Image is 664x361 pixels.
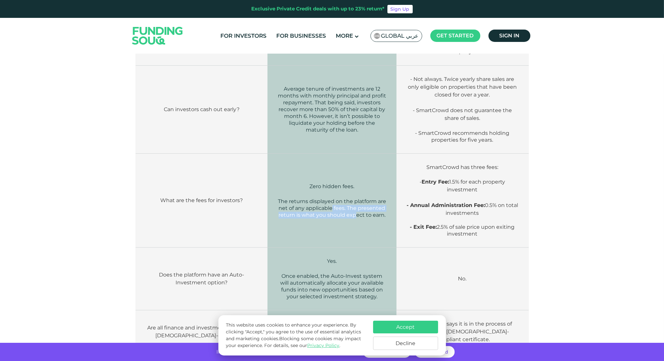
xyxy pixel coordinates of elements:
strong: Entry Fee: [422,179,449,185]
span: SmartCrowd has three fees: [426,164,498,170]
span: Does the platform have an Auto-Investment option? [159,272,244,286]
span: - Not always. Twice yearly share sales are only eligible on properties that have been closed for ... [408,76,517,98]
span: The returns displayed on the platform are net of any applicable fees. The presented return is wha... [278,198,386,218]
span: Average tenure of investments are 12 months with monthly principal and profit repayment. That bei... [278,86,386,133]
span: No. [458,276,467,282]
p: This website uses cookies to enhance your experience. By clicking "Accept," you agree to the use ... [226,322,366,349]
span: 2.5% of sale price upon exiting investment [410,224,515,237]
a: Sign Up [387,5,413,13]
img: Logo [126,19,189,52]
span: Are all finance and investment operations [DEMOGRAPHIC_DATA]-compliant? [147,325,256,339]
a: Privacy Policy [307,342,339,348]
button: Accept [373,321,438,333]
span: - SmartCrowd does not guarantee the share of sales. [413,107,512,121]
a: Sign in [488,30,530,42]
span: For details, see our . [264,342,340,348]
strong: - Annual Administration Fee: [407,202,485,208]
img: SA Flag [374,33,380,39]
span: Yes. [327,258,337,264]
span: - SmartCrowd recommends holding properties for five years. [415,130,510,143]
span: Sign in [499,32,519,39]
span: Once enabled, the Auto-Invest system will automatically allocate your available funds into new op... [280,273,384,300]
button: Decline [373,337,438,350]
span: Global عربي [381,32,419,40]
span: 0.5% on total investments [407,194,518,216]
strong: - Exit Fee: [410,224,437,230]
span: Invest with no hidden fees and get returns of up to [216,349,339,355]
span: What are the fees for investors? [160,197,243,203]
span: SmartCrowd says it is in the process of obtaining a [DEMOGRAPHIC_DATA]-compliant certificate. [413,321,512,342]
a: For Businesses [275,31,328,41]
span: - 1.5% for each property investment [420,179,505,193]
span: Can investors cash out early? [164,106,240,112]
span: More [336,32,353,39]
a: For Investors [219,31,268,41]
span: Zero hidden fees. [309,183,354,189]
span: Blocking some cookies may impact your experience. [226,336,361,348]
span: Get started [437,32,474,39]
div: Exclusive Private Credit deals with up to 23% return* [252,5,385,13]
